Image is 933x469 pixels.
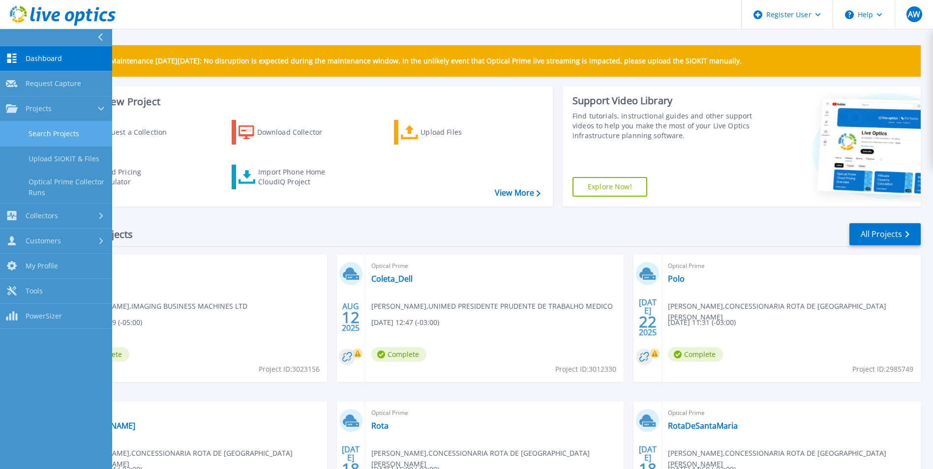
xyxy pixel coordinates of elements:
span: Projects [26,104,52,113]
p: Scheduled Maintenance [DATE][DATE]: No disruption is expected during the maintenance window. In t... [73,57,742,65]
span: Optical Prime [371,261,618,271]
a: All Projects [849,223,921,245]
span: Dashboard [26,54,62,63]
span: Customers [26,236,61,245]
span: Complete [371,347,426,362]
span: AW [908,10,920,18]
span: PowerSizer [26,312,62,321]
span: Tools [26,287,43,295]
div: Find tutorials, instructional guides and other support videos to help you make the most of your L... [572,111,755,141]
div: Download Collector [257,122,336,142]
span: Optical Prime [74,261,321,271]
div: AUG 2025 [341,299,360,335]
div: Cloud Pricing Calculator [96,167,175,187]
span: Complete [668,347,723,362]
span: Optical Prime [668,408,915,418]
span: [DATE] 12:47 (-03:00) [371,317,439,328]
a: Explore Now! [572,177,647,197]
a: Polo [668,274,685,284]
span: [PERSON_NAME] , UNIMED PRESIDENTE PRUDENTE DE TRABALHO MEDICO [371,301,613,312]
span: 12 [342,313,360,322]
div: [DATE] 2025 [638,299,657,335]
span: [PERSON_NAME] , CONCESSIONARIA ROTA DE [GEOGRAPHIC_DATA][PERSON_NAME] [668,301,921,322]
a: Rota [371,421,389,431]
h3: Start a New Project [70,96,540,107]
span: Collectors [26,211,58,220]
a: Download Collector [232,120,341,145]
div: Request a Collection [98,122,177,142]
span: Project ID: 2985749 [852,364,913,375]
span: Project ID: 3023156 [259,364,320,375]
span: Project ID: 3012330 [555,364,616,375]
span: [DATE] 11:31 (-03:00) [668,317,736,328]
a: Cloud Pricing Calculator [70,165,180,189]
span: [PERSON_NAME] , IMAGING BUSINESS MACHINES LTD [74,301,247,312]
span: Request Capture [26,79,81,88]
span: Optical Prime [74,408,321,418]
a: RotaDeSantaMaria [668,421,738,431]
span: Optical Prime [668,261,915,271]
a: View More [495,188,541,198]
a: Request a Collection [70,120,180,145]
div: Support Video Library [572,94,755,107]
a: Coleta_Dell [371,274,413,284]
span: My Profile [26,262,58,270]
a: Upload Files [394,120,504,145]
div: Upload Files [421,122,499,142]
span: Optical Prime [371,408,618,418]
div: Import Phone Home CloudIQ Project [258,167,335,187]
span: 22 [639,318,657,326]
